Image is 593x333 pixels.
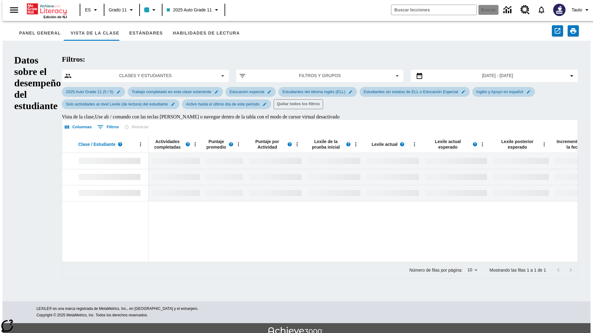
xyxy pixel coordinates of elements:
[364,153,422,169] div: Sin datos,
[372,142,397,147] span: Lexile actual
[152,139,183,150] span: Actividades completadas
[360,89,462,94] span: Estudiantes sin estatus de ELL o Educación Especial
[351,140,360,149] button: Abrir menú
[168,26,245,41] button: Habilidades de lectura
[182,102,263,106] span: Activo hasta el último día de este periodo
[239,72,401,80] button: Aplicar filtros opción del menú
[568,25,579,36] button: Imprimir
[78,142,116,147] span: Clase / Estudiante
[568,72,575,80] svg: Collapse Date Range Filter
[482,72,513,79] span: [DATE] - [DATE]
[360,87,470,97] div: Editar Seleccionado filtro de Estudiantes sin estatus de ELL o Educación Especial elemento de sub...
[136,140,145,149] button: Abrir menú
[182,99,271,109] div: Editar Seleccionado filtro de Activo hasta el último día de este periodo elemento de submenú
[226,89,268,94] span: Educación especial
[292,140,302,149] button: Abrir menú
[149,153,203,169] div: Sin datos,
[540,140,549,149] button: Abrir menú
[167,7,212,13] span: 2025 Auto Grade 11
[569,4,593,15] button: Perfil/Configuración
[572,7,582,13] span: Tauto
[552,25,563,36] button: Exportar a CSV
[249,139,285,150] span: Puntaje por Actividad
[226,140,236,149] button: Lea más sobre el Puntaje promedio
[124,26,168,41] button: Estándares
[62,114,578,120] div: Vista de la clase , Use alt / comando con las teclas [PERSON_NAME] o navegue dentro de la tabla c...
[234,140,243,149] button: Abrir menú
[149,185,203,201] div: Sin datos,
[5,1,23,19] button: Abrir el menú lateral
[493,139,541,150] span: Lexile posterior esperado
[465,265,480,274] div: 10
[62,55,578,64] h2: Filtros:
[62,99,179,109] div: Editar Seleccionado filtro de Solo actividades al nivel Lexile (de lectura) del estudiante elemen...
[279,89,349,94] span: Estudiantes del idioma inglés (ELL)
[96,122,120,132] button: Mostrar filtros
[142,4,160,15] button: El color de la clase es azul claro. Cambiar el color de la clase.
[64,72,226,80] button: Seleccione las clases y los estudiantes opción del menú
[533,2,549,18] a: Notificaciones
[191,140,200,149] button: Abrir menú
[183,140,192,149] button: Lea más sobre Actividades completadas
[473,89,527,94] span: Inglés y Apoyo en español
[77,72,214,79] span: Clases y estudiantes
[44,15,67,19] span: Edición de NJ
[364,169,422,185] div: Sin datos,
[470,140,480,149] button: Lea más sobre el Lexile actual esperado
[27,2,67,19] div: Portada
[553,4,566,16] img: Avatar
[278,87,357,97] div: Editar Seleccionado filtro de Estudiantes del idioma inglés (ELL) elemento de submenú
[490,267,546,273] p: Mostrando las filas 1 a 1 de 1
[36,313,148,317] span: Copyright © 2025 MetaMetrics, Inc. Todos los derechos reservados.
[425,139,470,150] span: Lexile actual esperado
[344,140,353,149] button: Lea más sobre el Lexile de la prueba inicial
[62,87,125,97] div: Editar Seleccionado filtro de 2025 Auto Grade 11 (5 / 5) elemento de submenú
[397,140,407,149] button: Lea más sobre el Lexile actual
[478,140,487,149] button: Abrir menú
[206,139,226,150] span: Puntaje promedio
[251,72,389,79] span: Filtros y grupos
[128,87,223,97] div: Editar Seleccionado filtro de Trabajo completado en esta clase solamente elemento de submenú
[66,26,124,41] button: Vista de la clase
[308,139,344,150] span: Lexile de la prueba inicial
[109,7,127,13] span: Grado 11
[391,5,477,15] input: Buscar campo
[500,2,517,18] a: Centro de información
[62,102,171,106] span: Solo actividades al nivel Lexile (de lectura) del estudiante
[149,169,203,185] div: Sin datos,
[225,87,276,97] div: Editar Seleccionado filtro de Educación especial elemento de submenú
[409,267,462,273] p: Número de filas por página:
[14,26,66,41] button: Panel general
[203,153,246,169] div: Sin datos,
[106,4,137,15] button: Grado: Grado 11, Elige un grado
[410,140,419,149] button: Abrir menú
[85,7,91,13] span: ES
[116,140,125,149] button: Lea más sobre Clase / Estudiante
[203,169,246,185] div: Sin datos,
[364,185,422,201] div: Sin datos,
[164,4,222,15] button: Clase: 2025 Auto Grade 11, Selecciona una clase
[82,4,102,15] button: Lenguaje: ES, Selecciona un idioma
[36,306,557,312] p: LEXILE® es una marca registrada de MetaMetrics, Inc., en [GEOGRAPHIC_DATA] y el extranjero.
[549,2,569,18] button: Escoja un nuevo avatar
[285,140,294,149] button: Lea más sobre el Puntaje por actividad
[63,122,93,132] button: Seleccionar columnas
[413,72,575,80] button: Seleccione el intervalo de fechas opción del menú
[62,89,117,94] span: 2025 Auto Grade 11 (5 / 5)
[517,2,533,18] a: Centro de recursos, Se abrirá en una pestaña nueva.
[203,185,246,201] div: Sin datos,
[128,89,215,94] span: Trabajo completado en esta clase solamente
[472,87,535,97] div: Editar Seleccionado filtro de Inglés y Apoyo en español elemento de submenú
[14,55,61,287] h1: Datos sobre el desempeño del estudiante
